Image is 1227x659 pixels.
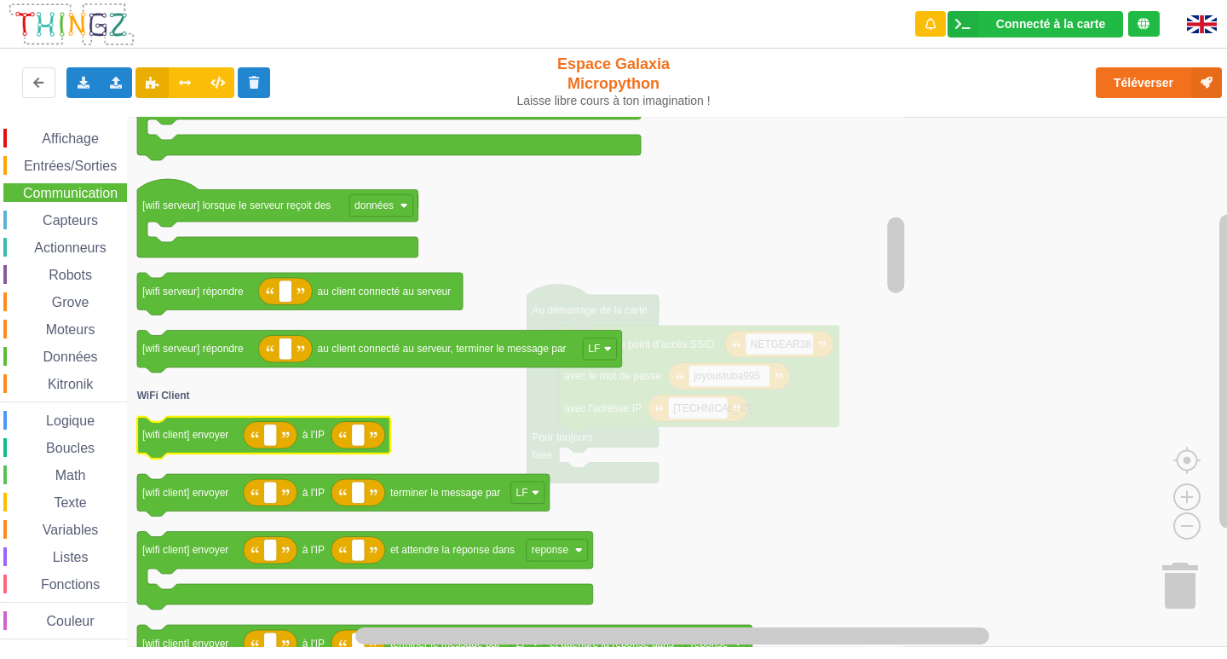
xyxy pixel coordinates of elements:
[45,377,95,391] span: Kitronik
[142,343,244,355] text: [wifi serveur] répondre
[46,268,95,282] span: Robots
[142,487,228,499] text: [wifi client] envoyer
[49,295,92,309] span: Grove
[996,18,1105,30] div: Connecté à la carte
[21,159,119,173] span: Entrées/Sorties
[20,186,120,200] span: Communication
[39,131,101,146] span: Affichage
[390,487,500,499] text: terminer le message par
[51,495,89,510] span: Texte
[948,11,1123,38] div: Ta base fonctionne bien !
[390,545,515,557] text: et attendre la réponse dans
[1128,11,1160,37] div: Tu es connecté au serveur de création de Thingz
[43,413,97,428] span: Logique
[50,550,91,564] span: Listes
[41,350,101,364] span: Données
[142,430,228,442] text: [wifi client] envoyer
[589,343,601,355] text: LF
[510,55,718,108] div: Espace Galaxia Micropython
[40,523,101,537] span: Variables
[318,343,567,355] text: au client connecté au serveur, terminer le message par
[354,199,394,211] text: données
[1187,15,1217,33] img: gb.png
[137,390,190,402] text: WiFi Client
[532,545,569,557] text: reponse
[8,2,135,47] img: thingz_logo.png
[43,441,97,455] span: Boucles
[318,286,452,298] text: au client connecté au serveur
[142,199,331,211] text: [wifi serveur] lorsque le serveur reçoit des
[53,468,89,483] span: Math
[44,614,97,628] span: Couleur
[32,240,109,255] span: Actionneurs
[302,545,325,557] text: à l'IP
[510,94,718,108] div: Laisse libre cours à ton imagination !
[142,286,244,298] text: [wifi serveur] répondre
[40,213,101,228] span: Capteurs
[38,577,102,592] span: Fonctions
[1096,67,1222,98] button: Téléverser
[302,430,325,442] text: à l'IP
[43,322,98,337] span: Moteurs
[302,487,325,499] text: à l'IP
[516,487,528,499] text: LF
[142,545,228,557] text: [wifi client] envoyer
